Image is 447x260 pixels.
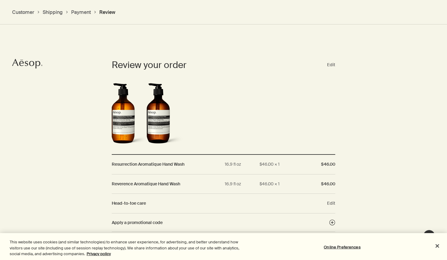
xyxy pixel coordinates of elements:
[112,220,329,225] div: Apply a promotional code
[112,59,326,71] h2: Review your order
[87,251,111,256] a: More information about your privacy, opens in a new tab
[327,61,335,69] button: Edit
[97,83,149,148] img: Resurrection Aromatique Hand-Wash in amber bottle with pump
[260,161,288,168] div: $46.00 × 1
[112,180,180,188] a: Reverence Aromatique Hand Wash
[112,200,309,207] dt: Head-to-toe care
[323,241,361,253] button: Online Preferences, Opens the preference center dialog
[225,161,253,168] div: 16.9 fl oz
[99,9,115,15] button: Review
[306,180,335,188] dd: $46.00
[10,239,246,257] div: This website uses cookies (and similar technologies) to enhance user experience, for advertising,...
[43,9,63,15] button: Shipping
[431,239,444,252] button: Close
[112,219,335,226] button: Apply a promotional code
[260,180,288,188] div: $46.00 × 1
[306,161,335,168] dd: $46.00
[112,161,184,168] a: Resurrection Aromatique Hand Wash
[132,83,184,148] img: Reverence Aromatique Hand Wash with pump
[225,180,253,188] div: 16.9 fl oz
[71,9,91,15] button: Payment
[423,230,435,242] button: Live Assistance
[327,200,335,206] button: Edit
[12,9,34,15] button: Customer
